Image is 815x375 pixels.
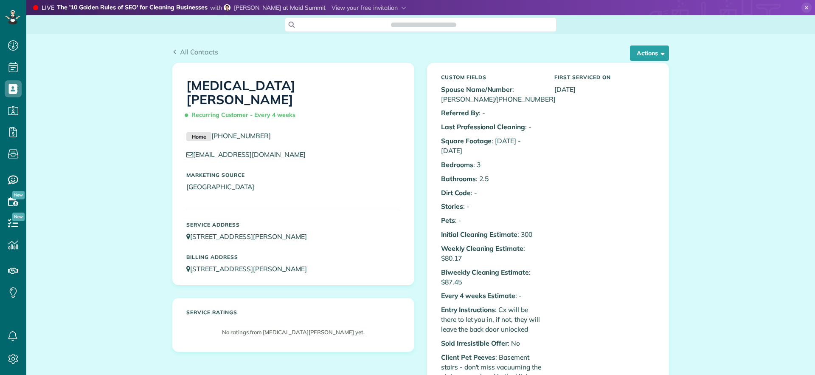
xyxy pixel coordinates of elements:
b: Square Footage [441,136,492,145]
span: Search ZenMaid… [399,20,447,29]
h5: Marketing Source [186,172,400,178]
p: [GEOGRAPHIC_DATA] [186,182,400,192]
a: All Contacts [172,47,218,57]
b: Dirt Code [441,188,471,197]
p: [DATE] [554,85,655,94]
p: : 3 [441,160,542,170]
p: : $87.45 [441,267,542,287]
p: : - [441,108,542,118]
b: Client Pet Peeves [441,353,495,361]
b: Pets [441,216,455,224]
p: : No [441,338,542,348]
span: with [210,4,222,11]
p: : - [441,291,542,301]
h5: Service ratings [186,310,400,315]
p: : [DATE] - [DATE] [441,136,542,156]
b: Entry Instructions [441,305,495,314]
b: Bathrooms [441,174,476,183]
b: Every 4 weeks Estimate [441,291,515,300]
span: [PERSON_NAME] at Maid Summit [234,4,326,11]
p: : - [441,122,542,132]
span: Recurring Customer - Every 4 weeks [186,108,299,122]
b: Bedrooms [441,160,473,169]
p: : [PERSON_NAME]/[PHONE_NUMBER] [441,85,542,104]
h1: [MEDICAL_DATA][PERSON_NAME] [186,79,400,122]
h5: Custom Fields [441,74,542,80]
a: [EMAIL_ADDRESS][DOMAIN_NAME] [186,150,314,159]
h5: First Serviced On [554,74,655,80]
p: : - [441,188,542,198]
a: [STREET_ADDRESS][PERSON_NAME] [186,264,315,273]
span: All Contacts [180,48,218,56]
span: New [12,191,25,199]
b: Biweekly Cleaning Estimate [441,268,529,276]
span: New [12,213,25,221]
a: Home[PHONE_NUMBER] [186,131,271,140]
a: [STREET_ADDRESS][PERSON_NAME] [186,232,315,241]
button: Actions [630,45,669,61]
p: : 300 [441,230,542,239]
b: Initial Cleaning Estimate [441,230,517,239]
p: : - [441,216,542,225]
img: sean-parry-eda1249ed97b8bf0043d69e1055b90eb68f81f2bff8f706e14a7d378ab8bfd8a.jpg [224,4,230,11]
b: Last Professional Cleaning [441,122,525,131]
h5: Service Address [186,222,400,227]
p: : Cx will be there to let you in, if not, they will leave the back door unlocked [441,305,542,334]
p: No ratings from [MEDICAL_DATA][PERSON_NAME] yet. [191,328,396,336]
b: Sold Irresistible Offer [441,339,508,347]
small: Home [186,132,211,142]
b: Spouse Name/Number [441,85,512,94]
p: : - [441,202,542,211]
p: : $80.17 [441,244,542,263]
b: Stories [441,202,463,210]
p: : 2.5 [441,174,542,184]
h5: Billing Address [186,254,400,260]
b: Referred By [441,108,479,117]
b: Weekly Cleaning Estimate [441,244,523,253]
